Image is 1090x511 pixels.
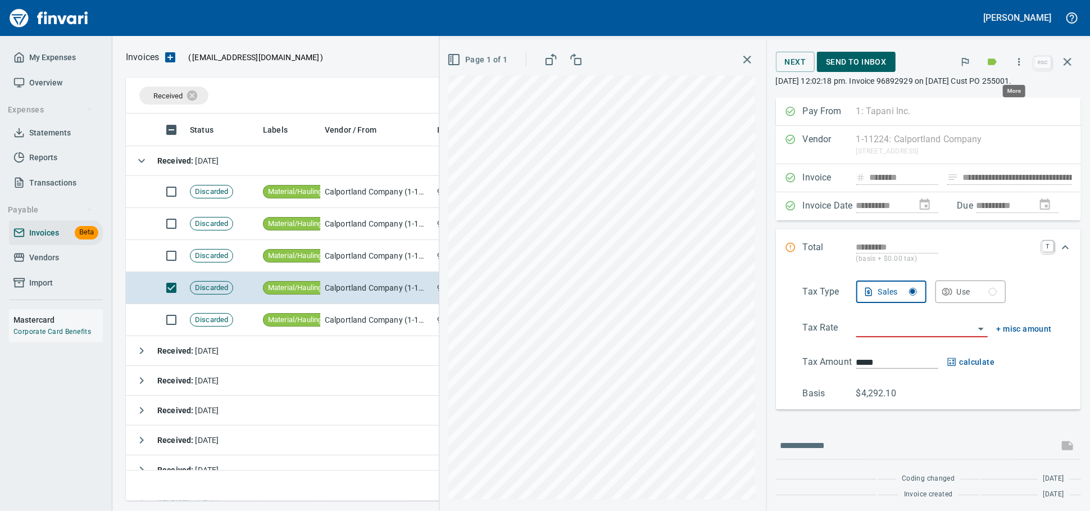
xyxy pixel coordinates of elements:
a: My Expenses [9,45,103,70]
span: [DATE] [157,406,219,415]
span: Vendor / From [325,123,376,137]
td: 96892930 [433,304,517,336]
span: [EMAIL_ADDRESS][DOMAIN_NAME] [191,52,320,63]
button: Flag [953,49,978,74]
a: Overview [9,70,103,96]
span: Material/Hauling [264,187,326,197]
strong: Received : [157,465,196,474]
span: Discarded [190,315,233,325]
p: Basis [803,387,856,400]
span: [DATE] [157,346,219,355]
span: Discarded [190,251,233,261]
div: Received [139,87,208,105]
td: Calportland Company (1-11224) [320,272,433,304]
span: [DATE] [1043,489,1064,500]
button: Next [776,52,815,73]
a: Reports [9,145,103,170]
strong: Received : [157,406,196,415]
span: My Expenses [29,51,76,65]
td: 96892932 [433,208,517,240]
button: [PERSON_NAME] [981,9,1054,26]
div: Expand [776,276,1081,410]
a: Vendors [9,245,103,270]
span: Labels [263,123,288,137]
span: Beta [75,226,98,239]
a: Corporate Card Benefits [13,328,91,336]
a: Transactions [9,170,103,196]
span: Next [785,55,806,69]
span: Status [190,123,214,137]
button: Page 1 of 1 [445,49,512,70]
button: calculate [947,355,995,369]
span: Invoice Number [437,123,509,137]
strong: Received : [157,156,196,165]
span: Discarded [190,219,233,229]
span: Labels [263,123,302,137]
div: Use [957,285,997,299]
span: [DATE] [157,436,219,445]
span: Received [153,92,183,100]
span: Discarded [190,283,233,293]
p: Tax Type [803,285,856,303]
p: Tax Amount [803,355,856,369]
span: Status [190,123,228,137]
span: Invoice Number [437,123,494,137]
button: + misc amount [997,322,1052,336]
span: Vendors [29,251,59,265]
button: Use [935,281,1006,303]
span: Transactions [29,176,76,190]
button: Payable [3,200,97,220]
p: Tax Rate [803,321,856,337]
span: Discarded [190,187,233,197]
div: Expand [776,229,1081,276]
span: [DATE] [157,376,219,385]
span: Page 1 of 1 [449,53,507,67]
p: (basis + $0.00 tax) [856,254,1035,265]
button: Sales [856,281,926,303]
td: Calportland Company (1-11224) [320,208,433,240]
span: Material/Hauling [264,315,326,325]
span: Overview [29,76,62,90]
span: Material/Hauling [264,219,326,229]
span: This records your message into the invoice and notifies anyone mentioned [1054,432,1081,459]
span: Material/Hauling [264,283,326,293]
a: esc [1034,56,1051,69]
img: Finvari [7,4,91,31]
span: Invoices [29,226,59,240]
p: Invoices [126,51,159,64]
button: Send to Inbox [817,52,895,73]
a: T [1042,241,1053,252]
p: [DATE] 12:02:18 pm. Invoice 96892929 on [DATE] Cust PO 255001. [776,75,1081,87]
span: Reports [29,151,57,165]
strong: Received : [157,436,196,445]
span: Statements [29,126,71,140]
h5: [PERSON_NAME] [984,12,1051,24]
button: Upload an Invoice [159,51,181,64]
td: Calportland Company (1-11224) [320,304,433,336]
span: [DATE] [157,156,219,165]
p: ( ) [181,52,324,63]
nav: breadcrumb [126,51,159,64]
strong: Received : [157,346,196,355]
span: Expenses [8,103,93,117]
a: Import [9,270,103,296]
span: Coding changed [902,473,955,485]
p: $4,292.10 [856,387,910,400]
span: Payable [8,203,93,217]
span: Close invoice [1032,48,1081,75]
td: 96892928 [433,240,517,272]
div: Sales [878,285,917,299]
button: Expenses [3,100,97,120]
a: InvoicesBeta [9,220,103,246]
h6: Mastercard [13,314,103,326]
span: [DATE] [1043,473,1064,485]
span: [DATE] [157,465,219,474]
button: Open [973,321,989,337]
td: 96892929 [433,272,517,304]
strong: Received : [157,376,196,385]
span: Send to Inbox [826,55,886,69]
p: Total [803,241,856,265]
